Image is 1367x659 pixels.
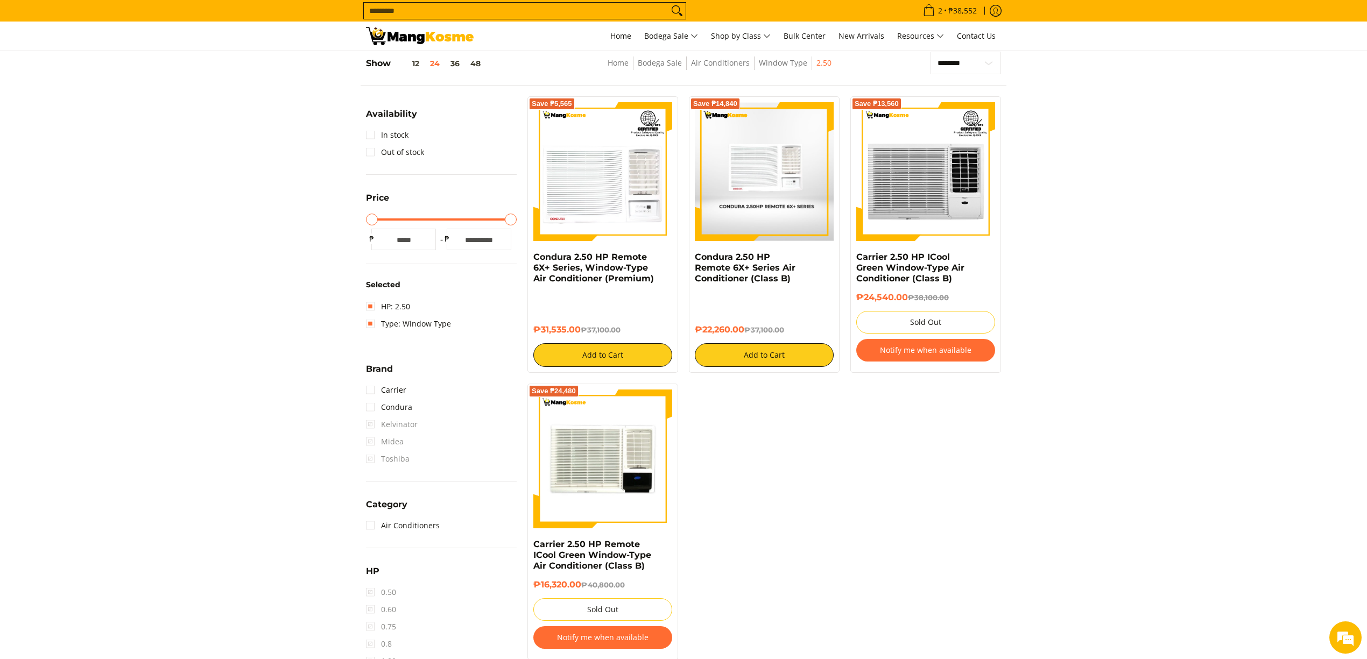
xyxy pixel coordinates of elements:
[541,56,898,81] nav: Breadcrumbs
[610,31,631,41] span: Home
[838,31,884,41] span: New Arrivals
[366,450,410,467] span: Toshiba
[366,567,379,584] summary: Open
[816,56,832,70] span: 2.50
[366,601,396,618] span: 0.60
[856,102,995,241] img: Carrier 2.50 HP ICool Green Window-Type Air Conditioner (Class B)
[366,433,404,450] span: Midea
[533,324,672,335] h6: ₱31,535.00
[366,110,417,126] summary: Open
[533,598,672,621] button: Sold Out
[532,388,576,394] span: Save ₱24,480
[366,233,377,244] span: ₱
[177,5,202,31] div: Minimize live chat window
[366,500,407,509] span: Category
[366,500,407,517] summary: Open
[366,298,410,315] a: HP: 2.50
[706,22,776,51] a: Shop by Class
[366,584,396,601] span: 0.50
[856,311,995,334] button: Sold Out
[759,58,807,68] a: Window Type
[366,280,517,290] h6: Selected
[465,59,486,68] button: 48
[639,22,703,51] a: Bodega Sale
[484,22,1001,51] nav: Main Menu
[856,252,964,284] a: Carrier 2.50 HP ICool Green Window-Type Air Conditioner (Class B)
[695,343,834,367] button: Add to Cart
[533,252,654,284] a: Condura 2.50 HP Remote 6X+ Series, Window-Type Air Conditioner (Premium)
[695,324,834,335] h6: ₱22,260.00
[581,325,621,334] del: ₱37,100.00
[445,59,465,68] button: 36
[532,101,572,107] span: Save ₱5,565
[833,22,890,51] a: New Arrivals
[668,3,686,19] button: Search
[366,58,486,69] h5: Show
[695,252,795,284] a: Condura 2.50 HP Remote 6X+ Series Air Conditioner (Class B)
[366,365,393,373] span: Brand
[778,22,831,51] a: Bulk Center
[56,60,181,74] div: Chat with us now
[856,339,995,362] button: Notify me when available
[581,580,625,589] del: ₱40,800.00
[366,399,412,416] a: Condura
[784,31,826,41] span: Bulk Center
[908,293,949,302] del: ₱38,100.00
[957,31,996,41] span: Contact Us
[892,22,949,51] a: Resources
[711,30,771,43] span: Shop by Class
[366,517,440,534] a: Air Conditioners
[533,389,672,528] img: Carrier 2.50 HP Remote ICool Green Window-Type Air Conditioner (Class B)
[533,626,672,649] button: Notify me when available
[533,343,672,367] button: Add to Cart
[855,101,899,107] span: Save ₱13,560
[952,22,1001,51] a: Contact Us
[366,126,408,144] a: In stock
[695,103,834,241] img: Condura 2.50 HP Remote 6X+ Series Air Conditioner (Class B) - 0
[947,7,978,15] span: ₱38,552
[608,58,629,68] a: Home
[366,194,389,210] summary: Open
[366,567,379,576] span: HP
[533,579,672,590] h6: ₱16,320.00
[441,233,452,244] span: ₱
[366,365,393,381] summary: Open
[366,144,424,161] a: Out of stock
[366,110,417,118] span: Availability
[366,416,418,433] span: Kelvinator
[425,59,445,68] button: 24
[366,635,392,653] span: 0.8
[533,539,651,571] a: Carrier 2.50 HP Remote ICool Green Window-Type Air Conditioner (Class B)
[391,59,425,68] button: 12
[533,102,672,241] img: Condura 2.50 HP Remote 6X+ Series, Window-Type Air Conditioner (Premium)
[366,27,474,45] img: Bodega Sale Aircon l Mang Kosme: Home Appliances Warehouse Sale Window Type
[644,30,698,43] span: Bodega Sale
[366,194,389,202] span: Price
[638,58,682,68] a: Bodega Sale
[5,294,205,331] textarea: Type your message and hit 'Enter'
[366,618,396,635] span: 0.75
[744,325,784,334] del: ₱37,100.00
[366,315,451,332] a: Type: Window Type
[936,7,944,15] span: 2
[920,5,980,17] span: •
[691,58,750,68] a: Air Conditioners
[62,136,149,244] span: We're online!
[605,22,637,51] a: Home
[856,292,995,303] h6: ₱24,540.00
[366,381,406,399] a: Carrier
[897,30,944,43] span: Resources
[693,101,737,107] span: Save ₱14,840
